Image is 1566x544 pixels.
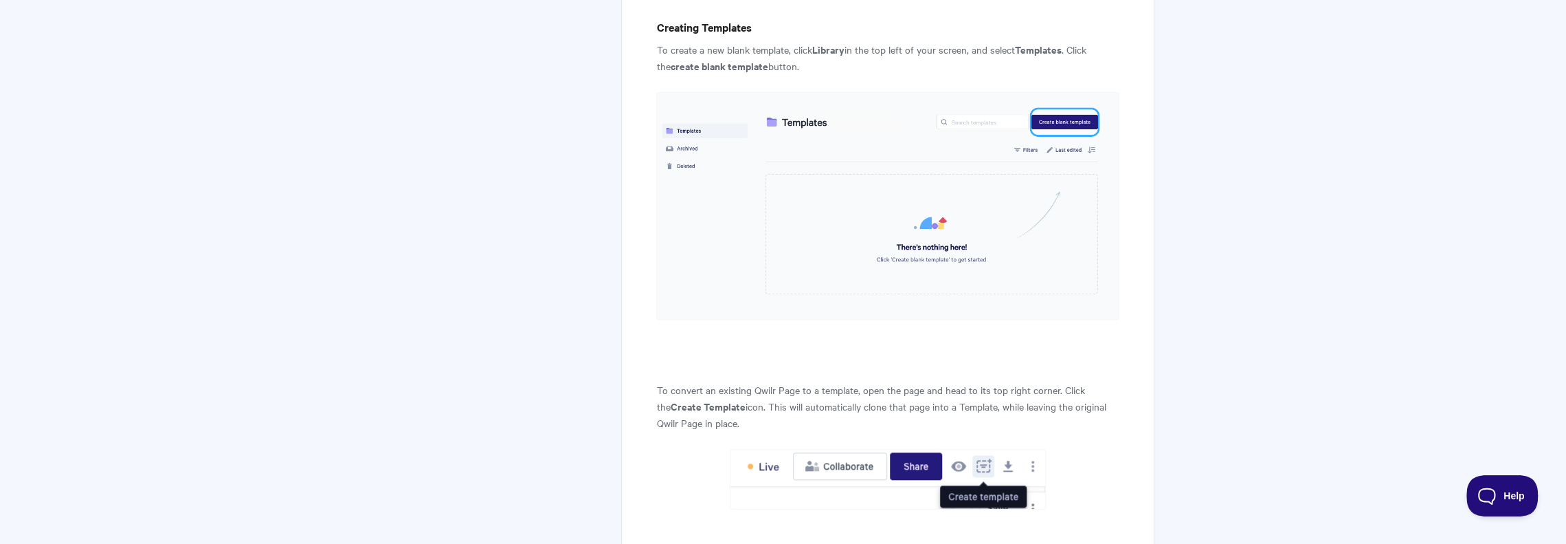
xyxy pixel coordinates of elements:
p: To create a new blank template, click in the top left of your screen, and select . Click the button. [656,41,1119,74]
img: file-VoMISZeQ9e.png [656,92,1119,320]
h4: Creating Templates [656,19,1119,36]
p: To convert an existing Qwilr Page to a template, open the page and head to its top right corner. ... [656,382,1119,431]
strong: Library [812,42,844,56]
iframe: Toggle Customer Support [1466,475,1539,516]
img: file-PiBVs1Hu2Q.png [730,449,1046,510]
strong: Create Template [670,399,745,413]
strong: Templates [1014,42,1061,56]
strong: create blank template [670,58,768,73]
